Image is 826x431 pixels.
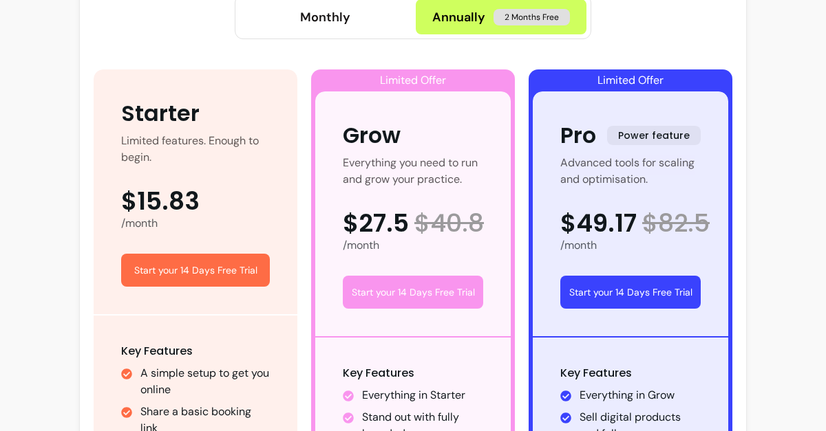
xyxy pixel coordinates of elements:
[343,210,409,237] span: $27.5
[300,8,350,27] div: Monthly
[362,387,483,404] li: Everything in Starter
[580,387,701,404] li: Everything in Grow
[560,237,701,254] div: /month
[140,365,270,398] li: A simple setup to get you online
[607,126,701,145] span: Power feature
[560,276,701,309] button: Start your 14 Days Free Trial
[494,9,570,25] span: 2 Months Free
[343,276,483,309] button: Start your 14 Days Free Trial
[121,133,270,166] div: Limited features. Enough to begin.
[121,188,200,215] span: $15.83
[121,215,270,232] div: /month
[533,69,728,91] div: Limited Offer
[560,119,596,152] div: Pro
[432,8,485,27] span: Annually
[343,119,401,152] div: Grow
[121,343,193,359] span: Key Features
[315,69,511,91] div: Limited Offer
[343,365,414,381] span: Key Features
[121,97,200,130] div: Starter
[560,365,632,381] span: Key Features
[560,210,637,237] span: $49.17
[560,155,701,188] div: Advanced tools for scaling and optimisation.
[642,210,710,237] span: $ 82.5
[343,237,483,254] div: /month
[121,254,270,287] button: Start your 14 Days Free Trial
[414,210,484,237] span: $ 40.8
[343,155,483,188] div: Everything you need to run and grow your practice.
